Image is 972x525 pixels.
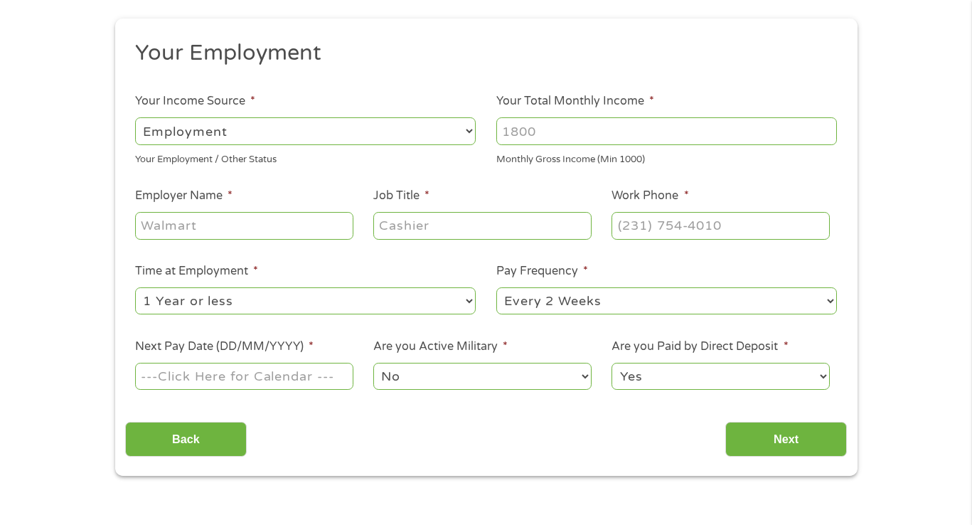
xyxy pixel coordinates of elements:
label: Job Title [373,189,429,203]
input: ---Click Here for Calendar --- [135,363,353,390]
label: Are you Paid by Direct Deposit [611,339,788,354]
label: Next Pay Date (DD/MM/YYYY) [135,339,314,354]
div: Monthly Gross Income (Min 1000) [496,147,837,166]
div: Your Employment / Other Status [135,147,476,166]
label: Pay Frequency [496,264,588,279]
label: Your Income Source [135,94,255,109]
h2: Your Employment [135,39,826,68]
input: (231) 754-4010 [611,212,829,239]
input: 1800 [496,117,837,144]
label: Work Phone [611,189,688,203]
input: Walmart [135,212,353,239]
input: Next [725,422,847,457]
label: Are you Active Military [373,339,508,354]
input: Cashier [373,212,591,239]
label: Employer Name [135,189,233,203]
label: Your Total Monthly Income [496,94,654,109]
label: Time at Employment [135,264,258,279]
input: Back [125,422,247,457]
